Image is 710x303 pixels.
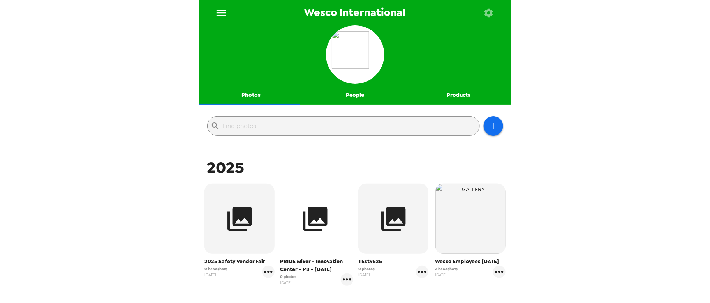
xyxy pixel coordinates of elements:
[280,274,296,280] span: 0 photos
[358,272,375,278] span: [DATE]
[280,258,353,273] span: PRIDE Mixer - Innovation Center - PB - [DATE]
[435,272,458,278] span: [DATE]
[204,272,227,278] span: [DATE]
[332,31,379,78] img: org logo
[207,157,245,178] span: 2025
[303,86,407,105] button: People
[341,273,353,286] button: gallery menu
[204,258,275,266] span: 2025 Safety Vendor Fair
[358,258,428,266] span: TEst9525
[204,266,227,272] span: 0 headshots
[199,86,303,105] button: Photos
[435,258,506,266] span: Wesco Employees [DATE]
[358,266,375,272] span: 0 photos
[435,184,506,254] img: gallery
[407,86,511,105] button: Products
[223,120,476,132] input: Find photos
[262,266,275,278] button: gallery menu
[305,7,406,18] span: Wesco International
[416,266,428,278] button: gallery menu
[493,266,506,278] button: gallery menu
[435,266,458,272] span: 2 headshots
[280,280,296,285] span: [DATE]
